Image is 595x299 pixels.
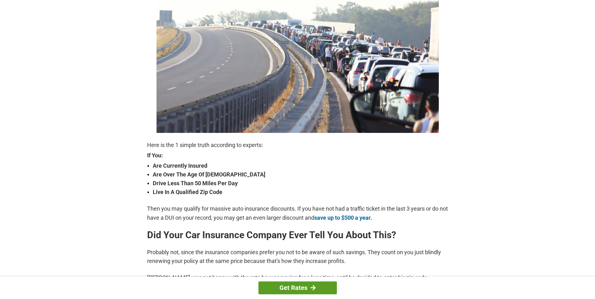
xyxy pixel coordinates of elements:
[147,273,448,291] p: [PERSON_NAME] was not happy with the rate he was paying for a long time, until he decided to ente...
[147,153,448,158] strong: If You:
[153,188,448,197] strong: Live In A Qualified Zip Code
[258,281,337,294] a: Get Rates
[147,248,448,265] p: Probably not, since the insurance companies prefer you not to be aware of such savings. They coun...
[153,161,448,170] strong: Are Currently Insured
[147,230,448,240] h2: Did Your Car Insurance Company Ever Tell You About This?
[314,214,372,221] a: save up to $500 a year.
[147,141,448,149] p: Here is the 1 simple truth according to experts:
[153,170,448,179] strong: Are Over The Age Of [DEMOGRAPHIC_DATA]
[147,204,448,222] p: Then you may qualify for massive auto insurance discounts. If you have not had a traffic ticket i...
[153,179,448,188] strong: Drive Less Than 50 Miles Per Day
